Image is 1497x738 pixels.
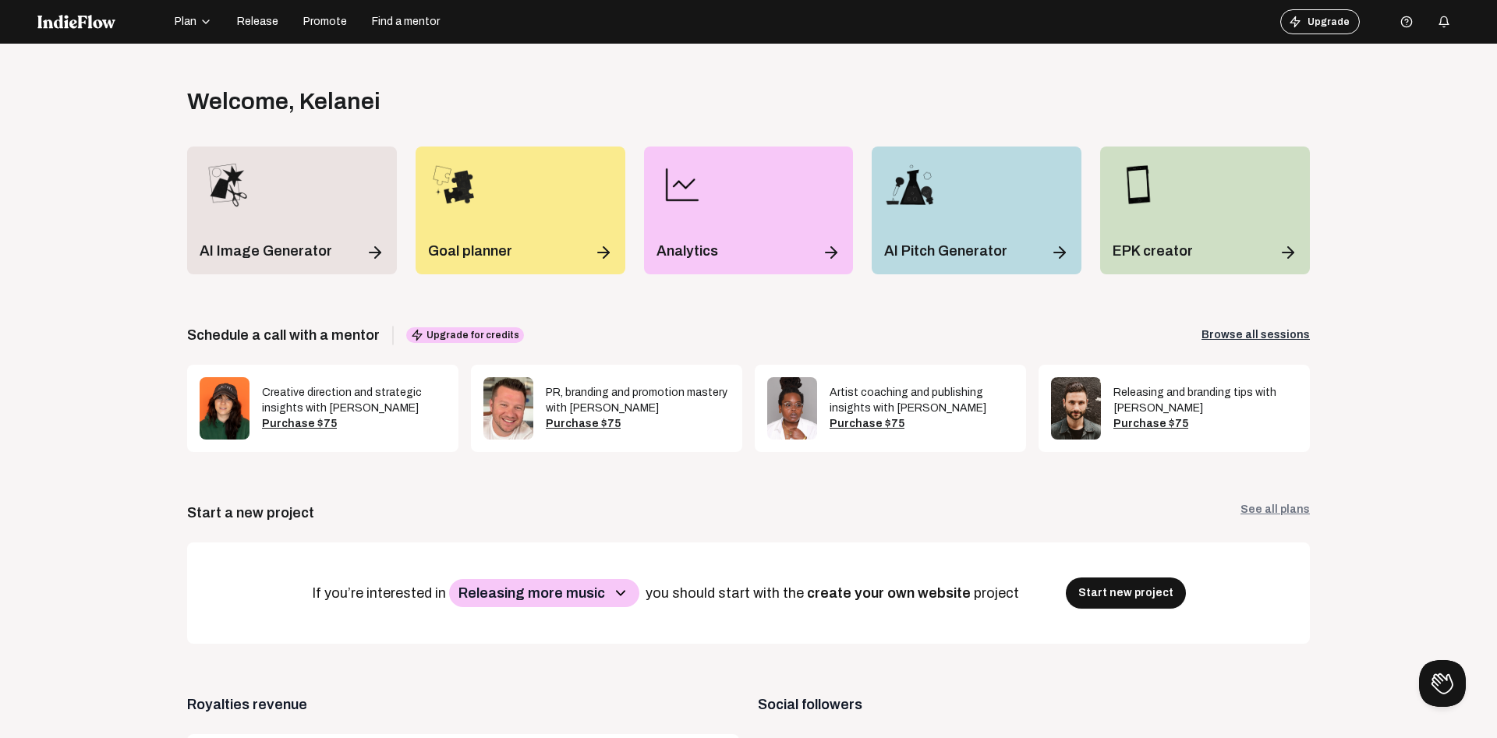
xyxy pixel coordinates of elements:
p: Goal planner [428,240,512,262]
span: , Kelanei [288,89,380,114]
button: Promote [294,9,356,34]
div: Purchase $75 [1113,416,1297,432]
button: Upgrade [1280,9,1360,34]
span: project [974,585,1022,601]
p: EPK creator [1113,240,1193,262]
span: Social followers [758,694,1310,715]
span: Royalties revenue [187,694,739,715]
img: line-chart.png [656,159,708,210]
img: goal_planner_icon.png [428,159,480,210]
span: create your own website [807,585,974,601]
button: Plan [165,9,221,34]
span: Schedule a call with a mentor [187,324,380,346]
a: Browse all sessions [1201,327,1310,343]
div: Purchase $75 [546,416,730,432]
img: pitch_wizard_icon.png [884,159,936,210]
span: Upgrade for credits [406,327,524,343]
p: AI Pitch Generator [884,240,1007,262]
img: epk_icon.png [1113,159,1164,210]
button: Start new project [1066,577,1186,609]
div: Releasing and branding tips with [PERSON_NAME] [1113,385,1297,416]
div: Welcome [187,87,380,115]
button: Release [228,9,288,34]
span: Plan [175,14,196,30]
span: If you’re interested in [312,585,449,601]
div: Purchase $75 [262,416,446,432]
span: Promote [303,14,347,30]
button: Find a mentor [363,9,449,34]
div: Start a new project [187,502,314,524]
iframe: Toggle Customer Support [1419,660,1466,707]
div: Purchase $75 [830,416,1014,432]
span: you should start with the [646,585,807,601]
span: Find a mentor [372,14,440,30]
button: Releasing more music [449,579,639,607]
a: See all plans [1240,502,1310,524]
div: Creative direction and strategic insights with [PERSON_NAME] [262,385,446,416]
span: Release [237,14,278,30]
div: PR, branding and promotion mastery with [PERSON_NAME] [546,385,730,416]
p: Analytics [656,240,718,262]
img: merch_designer_icon.png [200,159,251,210]
div: Artist coaching and publishing insights with [PERSON_NAME] [830,385,1014,416]
img: indieflow-logo-white.svg [37,15,115,29]
p: AI Image Generator [200,240,332,262]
